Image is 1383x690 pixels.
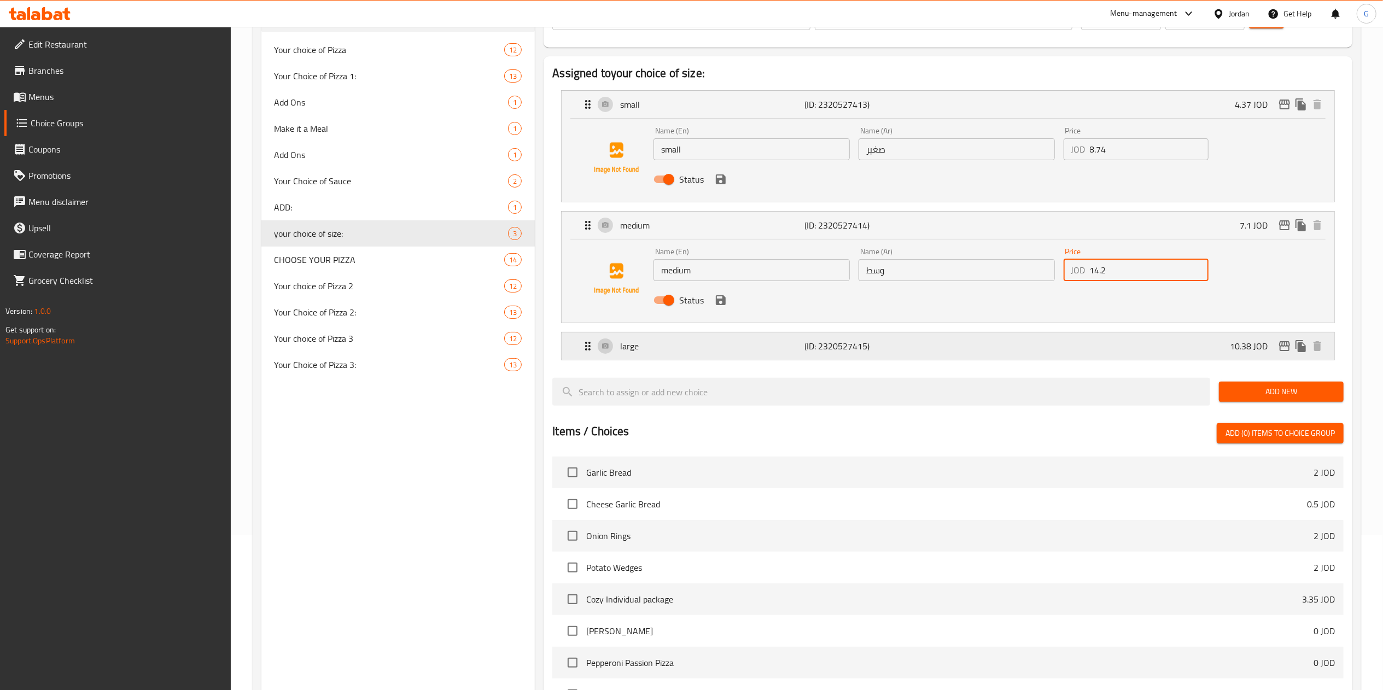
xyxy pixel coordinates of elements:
div: Choices [504,306,522,319]
div: Choices [504,69,522,83]
p: 0 JOD [1314,624,1335,638]
p: 0.5 JOD [1307,498,1335,511]
button: delete [1309,338,1326,354]
span: Select choice [561,524,584,547]
span: Your Choice of Pizza 1: [275,69,505,83]
img: medium [581,244,651,314]
div: Choices [504,358,522,371]
span: Select choice [561,651,584,674]
div: Expand [562,212,1334,239]
p: JOD [1071,143,1086,156]
p: (ID: 2320527414) [804,219,927,232]
span: Your choice of Pizza [275,43,505,56]
span: 3 [509,229,521,239]
div: Jordan [1229,8,1250,20]
div: Your Choice of Pizza 1:13 [261,63,535,89]
h2: Assigned to your choice of size: [552,65,1344,81]
a: Upsell [4,215,231,241]
span: 12 [505,45,521,55]
span: 14 [505,255,521,265]
div: Choices [508,148,522,161]
span: Status [679,294,704,307]
span: Select choice [561,493,584,516]
span: G [1364,8,1369,20]
span: Add Ons [275,148,509,161]
span: Branches [28,64,222,77]
span: Coupons [28,143,222,156]
span: Promotions [28,169,222,182]
span: CHOOSE YOUR PIZZA [275,253,505,266]
div: ADD:1 [261,194,535,220]
span: Your Choice of Pizza 3: [275,358,505,371]
span: 13 [505,360,521,370]
span: Select choice [561,461,584,484]
a: Coverage Report [4,241,231,267]
p: 0 JOD [1314,656,1335,669]
p: 4.37 JOD [1235,98,1276,111]
span: Onion Rings [586,529,1314,542]
input: Please enter price [1090,259,1209,281]
span: Your choice of Pizza 3 [275,332,505,345]
p: medium [620,219,804,232]
span: ADD: [275,201,509,214]
span: Choice Groups [31,116,222,130]
input: Enter name En [653,138,850,160]
button: edit [1276,217,1293,233]
h2: Items / Choices [552,423,629,440]
span: Select choice [561,556,584,579]
span: 13 [505,307,521,318]
button: duplicate [1293,217,1309,233]
span: 1 [509,124,521,134]
div: Choices [508,227,522,240]
a: Edit Restaurant [4,31,231,57]
span: 1 [509,150,521,160]
button: duplicate [1293,338,1309,354]
span: Your Choice of Sauce [275,174,509,188]
span: 12 [505,334,521,344]
div: Expand [562,91,1334,118]
span: Select choice [561,588,584,611]
a: Support.OpsPlatform [5,334,75,348]
a: Grocery Checklist [4,267,231,294]
div: Make it a Meal1 [261,115,535,142]
input: Enter name Ar [859,138,1055,160]
button: save [713,292,729,308]
div: Menu-management [1110,7,1177,20]
div: Choices [504,332,522,345]
a: Menus [4,84,231,110]
span: Version: [5,304,32,318]
span: Cheese Garlic Bread [586,498,1307,511]
span: Coverage Report [28,248,222,261]
span: Garlic Bread [586,466,1314,479]
p: (ID: 2320527415) [804,340,927,353]
p: 2 JOD [1314,466,1335,479]
p: 10.38 JOD [1230,340,1276,353]
span: Menus [28,90,222,103]
div: Your choice of Pizza 212 [261,273,535,299]
input: search [552,378,1210,406]
span: Status [679,173,704,186]
span: Menu disclaimer [28,195,222,208]
div: Expand [562,332,1334,360]
button: delete [1309,217,1326,233]
div: your choice of size:3 [261,220,535,247]
button: Add New [1219,382,1344,402]
div: Choices [504,253,522,266]
input: Enter name En [653,259,850,281]
span: 13 [505,71,521,81]
span: 12 [505,281,521,291]
li: ExpandmediumName (En)Name (Ar)PriceJODStatussave [552,207,1344,328]
button: delete [1309,96,1326,113]
div: Your choice of Pizza 312 [261,325,535,352]
p: 2 JOD [1314,561,1335,574]
span: Upsell [28,221,222,235]
span: Pepperoni Passion Pizza [586,656,1314,669]
button: Add (0) items to choice group [1217,423,1344,443]
div: CHOOSE YOUR PIZZA14 [261,247,535,273]
div: Your Choice of Pizza 2:13 [261,299,535,325]
div: Choices [508,174,522,188]
button: duplicate [1293,96,1309,113]
a: Menu disclaimer [4,189,231,215]
div: Your Choice of Sauce2 [261,168,535,194]
li: ExpandsmallName (En)Name (Ar)PriceJODStatussave [552,86,1344,207]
